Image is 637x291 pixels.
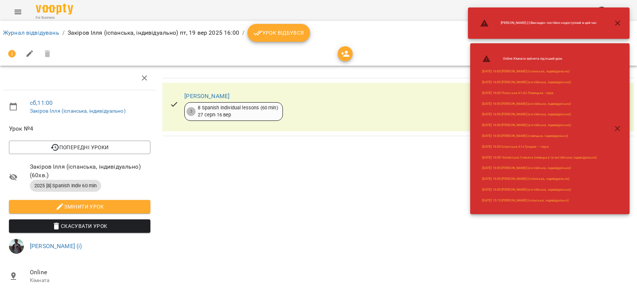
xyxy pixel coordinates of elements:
span: For Business [36,15,73,20]
span: Скасувати Урок [15,222,144,231]
li: [PERSON_NAME] (і) : Викладач постійно недоступний в цей час [474,16,603,31]
p: Закіров Ілля (іспанська, індивідуально) пт, 19 вер 2025 16:00 [68,28,239,37]
a: Журнал відвідувань [3,29,59,36]
span: Online [30,268,150,277]
button: Скасувати Урок [9,219,150,233]
span: Урок відбувся [253,28,304,37]
a: [DATE] 16:00 Чоповська Сніжана (німецька та англійська, індивідуально) [482,155,597,160]
div: 8 Spanish individual lessons (60 min) 27 серп - 16 вер [198,104,278,118]
nav: breadcrumb [3,24,634,42]
a: [DATE] 16:00 Польська А1-А2 Левицька - пара [482,91,553,96]
li: Online : Кімната зайнята під інший урок [476,51,603,66]
img: 59b3f96857d6e12ecac1e66404ff83b3.JPG [9,239,24,254]
p: Кімната [30,277,150,284]
a: сб , 11:00 [30,99,53,106]
a: [PERSON_NAME] (і) [30,242,82,250]
a: Закіров Ілля (іспанська, індивідуально) [30,108,126,114]
button: Урок відбувся [247,24,310,42]
a: [DATE] 16:00 [PERSON_NAME] (англійська, індивідуально) [482,101,571,106]
li: / [242,28,244,37]
a: [DATE] 16:00 [PERSON_NAME] (англійська, індивідуально) [482,123,571,128]
span: Змінити урок [15,202,144,211]
a: [DATE] 16:00 [PERSON_NAME] (англійська, індивідуально) [482,187,571,192]
button: Menu [9,3,27,21]
a: [DATE] 16:00 [PERSON_NAME] (англійська, індивідуально) [482,80,571,85]
a: [DATE] 16:00 Іспанська А1з Грицюк — пара [482,144,549,149]
li: / [62,28,65,37]
a: [DATE] 16:00 [PERSON_NAME] (німецька, індивідуально) [482,134,568,138]
span: Закіров Ілля (іспанська, індивідуально) ( 60 хв. ) [30,162,150,180]
button: Попередні уроки [9,141,150,154]
a: [PERSON_NAME] [184,93,229,100]
a: [DATE] 16:00 [PERSON_NAME] (англійська, індивідуально) [482,166,571,170]
a: [DATE] 16:00 [PERSON_NAME] (іспанська, індивідуально) [482,176,569,181]
a: [DATE] 15:15 [PERSON_NAME] (польська, індивідуально) [482,198,569,203]
img: Voopty Logo [36,4,73,15]
span: Урок №4 [9,124,150,133]
a: [DATE] 16:00 [PERSON_NAME] (іспанська, індивідуально) [482,69,569,74]
span: Попередні уроки [15,143,144,152]
div: 3 [187,107,196,116]
button: Змінити урок [9,200,150,213]
span: 2025 [8] Spanish Indiv 60 min [30,182,101,189]
a: [DATE] 16:00 [PERSON_NAME] (англійська, індивідуально) [482,112,571,117]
